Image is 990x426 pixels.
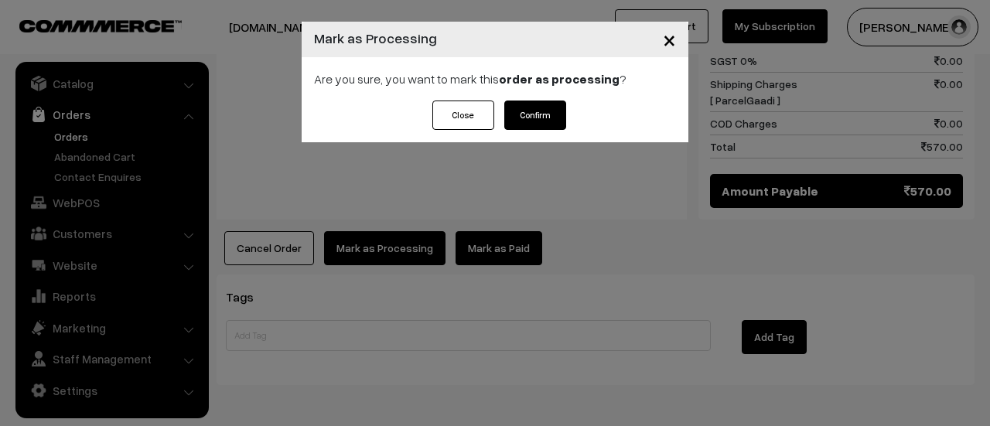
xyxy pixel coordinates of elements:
div: Are you sure, you want to mark this ? [302,57,688,101]
h4: Mark as Processing [314,28,437,49]
strong: order as processing [499,71,620,87]
span: × [663,25,676,53]
button: Confirm [504,101,566,130]
button: Close [650,15,688,63]
button: Close [432,101,494,130]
